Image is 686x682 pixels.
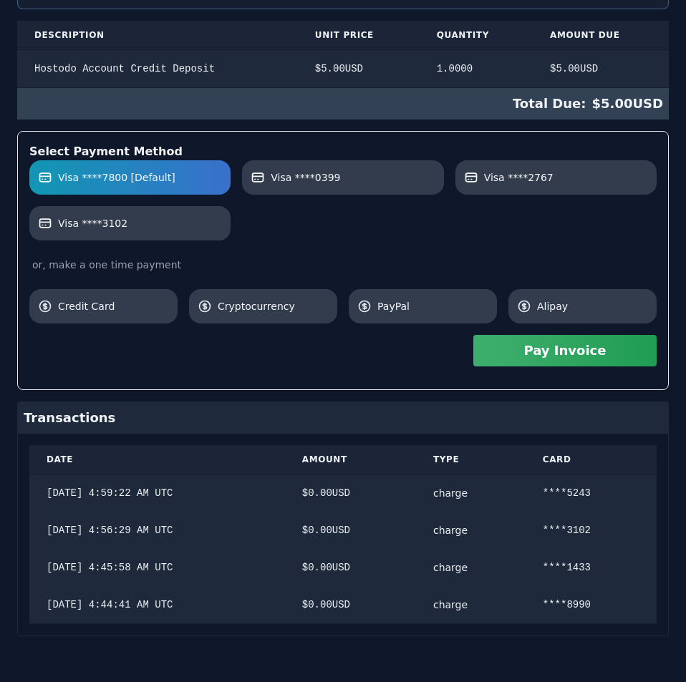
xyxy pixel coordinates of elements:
span: Cryptocurrency [218,299,329,313]
span: PayPal [377,299,488,313]
div: $ 0.00 USD [302,598,399,612]
div: Transactions [18,402,668,434]
div: or, make a one time payment [29,258,657,272]
th: Type [416,445,526,474]
div: charge [433,486,508,500]
th: Amount [285,445,416,474]
th: Amount Due [533,21,669,50]
button: Pay Invoice [473,335,657,366]
div: [DATE] 4:44:41 AM UTC [47,598,268,612]
th: Date [29,445,285,474]
div: $ 5.00 USD [315,62,402,76]
th: Description [17,21,298,50]
div: $ 0.00 USD [302,486,399,500]
span: Visa ****7800 [Default] [58,170,175,185]
div: [DATE] 4:56:29 AM UTC [47,523,268,537]
div: $ 0.00 USD [302,523,399,537]
div: charge [433,523,508,537]
th: Quantity [420,21,533,50]
span: Total Due: [513,94,592,114]
span: Credit Card [58,299,169,313]
div: 1.0000 [437,62,516,76]
div: charge [433,560,508,575]
div: Hostodo Account Credit Deposit [34,62,281,76]
div: [DATE] 4:59:22 AM UTC [47,486,268,500]
th: Card [526,445,657,474]
div: Select Payment Method [29,143,657,160]
div: $ 5.00 USD [17,88,669,120]
div: $ 5.00 USD [550,62,652,76]
div: $ 0.00 USD [302,560,399,575]
th: Unit Price [298,21,420,50]
div: [DATE] 4:45:58 AM UTC [47,560,268,575]
span: Alipay [537,299,648,313]
div: charge [433,598,508,612]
